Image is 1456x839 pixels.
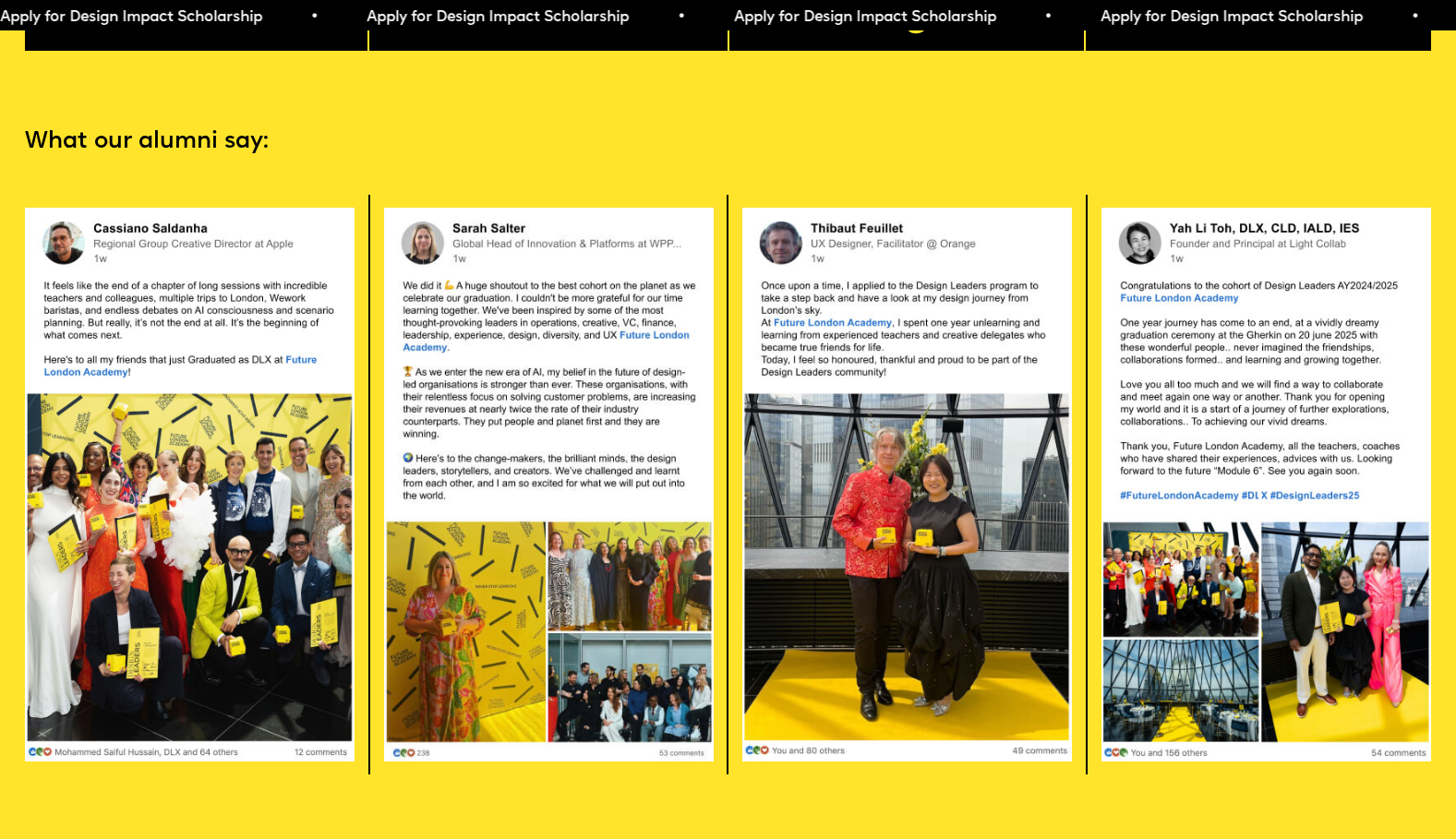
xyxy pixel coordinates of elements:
span: • [668,10,676,25]
span: • [301,10,309,25]
span: • [1402,10,1410,25]
p: What our alumni say: [25,126,1430,159]
span: • [1034,10,1042,25]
